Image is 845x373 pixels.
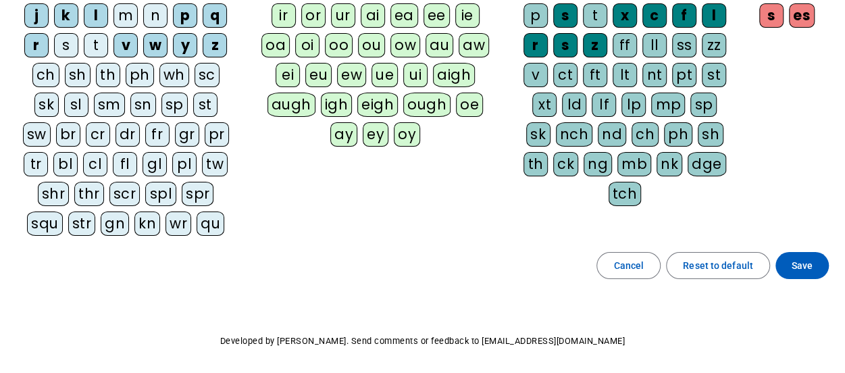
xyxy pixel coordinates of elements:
[424,3,450,28] div: ee
[358,33,385,57] div: ou
[455,3,480,28] div: ie
[32,63,59,87] div: ch
[113,3,138,28] div: m
[394,122,420,147] div: oy
[27,212,63,236] div: squ
[532,93,557,117] div: xt
[613,33,637,57] div: ff
[68,212,96,236] div: str
[613,63,637,87] div: lt
[632,122,659,147] div: ch
[101,212,129,236] div: gn
[613,257,644,274] span: Cancel
[759,3,784,28] div: s
[702,63,726,87] div: st
[330,122,357,147] div: ay
[83,152,107,176] div: cl
[272,3,296,28] div: ir
[583,63,607,87] div: ft
[261,33,290,57] div: oa
[145,182,176,206] div: spl
[583,33,607,57] div: z
[96,63,120,87] div: th
[38,182,70,206] div: shr
[583,3,607,28] div: t
[666,252,770,279] button: Reset to default
[698,122,723,147] div: sh
[523,63,548,87] div: v
[523,152,548,176] div: th
[553,3,578,28] div: s
[165,212,191,236] div: wr
[403,93,451,117] div: ough
[562,93,586,117] div: ld
[24,152,48,176] div: tr
[526,122,550,147] div: sk
[617,152,651,176] div: mb
[337,63,366,87] div: ew
[390,3,418,28] div: ea
[56,122,80,147] div: br
[690,93,717,117] div: sp
[390,33,420,57] div: ow
[372,63,398,87] div: ue
[161,93,188,117] div: sp
[159,63,189,87] div: wh
[584,152,612,176] div: ng
[276,63,300,87] div: ei
[301,3,326,28] div: or
[596,252,661,279] button: Cancel
[295,33,319,57] div: oi
[197,212,224,236] div: qu
[172,152,197,176] div: pl
[609,182,642,206] div: tch
[116,122,140,147] div: dr
[195,63,220,87] div: sc
[84,3,108,28] div: l
[523,3,548,28] div: p
[688,152,726,176] div: dge
[651,93,685,117] div: mp
[592,93,616,117] div: lf
[433,63,475,87] div: aigh
[34,93,59,117] div: sk
[130,93,156,117] div: sn
[64,93,88,117] div: sl
[173,3,197,28] div: p
[672,63,696,87] div: pt
[202,152,228,176] div: tw
[683,257,753,274] span: Reset to default
[403,63,428,87] div: ui
[672,33,696,57] div: ss
[24,3,49,28] div: j
[74,182,104,206] div: thr
[203,33,227,57] div: z
[113,152,137,176] div: fl
[556,122,593,147] div: nch
[143,33,168,57] div: w
[11,333,834,349] p: Developed by [PERSON_NAME]. Send comments or feedback to [EMAIL_ADDRESS][DOMAIN_NAME]
[205,122,229,147] div: pr
[94,93,125,117] div: sm
[305,63,332,87] div: eu
[86,122,110,147] div: cr
[789,3,815,28] div: es
[54,33,78,57] div: s
[203,3,227,28] div: q
[143,152,167,176] div: gl
[792,257,813,274] span: Save
[664,122,692,147] div: ph
[175,122,199,147] div: gr
[621,93,646,117] div: lp
[553,33,578,57] div: s
[143,3,168,28] div: n
[613,3,637,28] div: x
[134,212,160,236] div: kn
[426,33,453,57] div: au
[267,93,315,117] div: augh
[657,152,682,176] div: nk
[702,33,726,57] div: zz
[113,33,138,57] div: v
[193,93,217,117] div: st
[84,33,108,57] div: t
